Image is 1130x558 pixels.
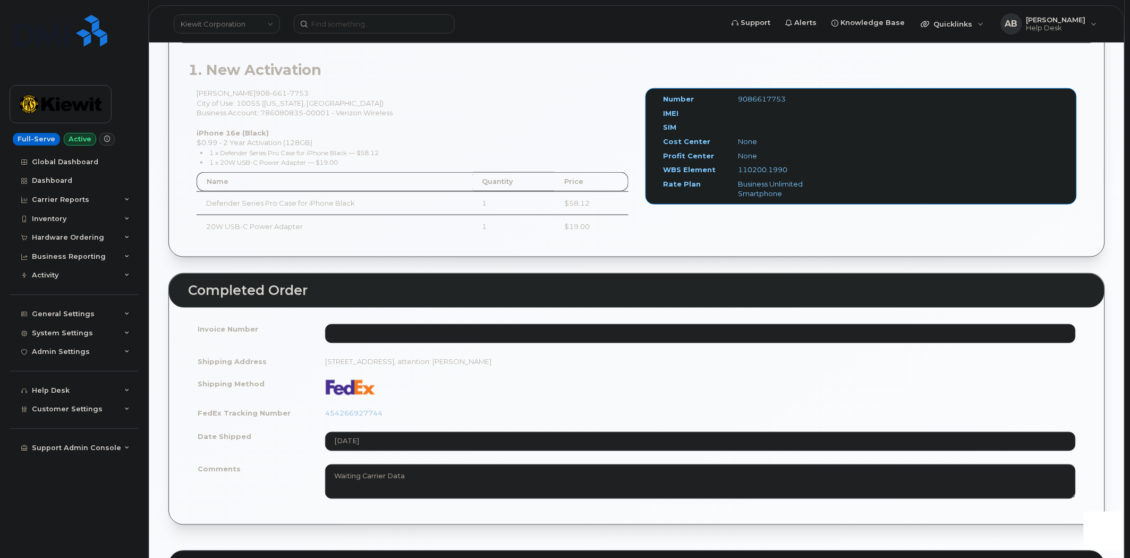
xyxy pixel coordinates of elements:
td: $19.00 [555,215,628,238]
label: Invoice Number [198,324,258,334]
span: Knowledge Base [841,18,905,28]
td: 1 [473,215,555,238]
span: 908 [256,89,309,97]
th: Name [197,172,473,191]
label: SIM [664,122,677,132]
label: FedEx Tracking Number [198,409,291,419]
td: 1 [473,191,555,215]
a: Kiewit Corporation [174,14,280,33]
span: Help Desk [1026,24,1086,32]
input: Find something... [294,14,455,33]
label: Shipping Method [198,379,265,390]
textarea: Waiting Carrier Data [325,464,1076,500]
label: Cost Center [664,137,711,147]
small: 1 x Defender Series Pro Case for iPhone Black — $58.12 [210,149,379,157]
span: Support [741,18,771,28]
td: [STREET_ADDRESS], attention: [PERSON_NAME] [316,350,1085,373]
span: [PERSON_NAME] [1026,15,1086,24]
th: Quantity [473,172,555,191]
div: 9086617753 [730,94,836,104]
span: AB [1005,18,1018,30]
a: 454266927744 [325,409,383,418]
a: Knowledge Base [825,12,913,33]
span: 7753 [287,89,309,97]
a: Support [725,12,778,33]
label: Rate Plan [664,179,701,189]
label: Shipping Address [198,357,267,367]
div: [PERSON_NAME] City of Use: 10055 ([US_STATE], [GEOGRAPHIC_DATA]) Business Account: 786080835-0000... [188,88,637,247]
div: Alex Bradshaw [993,13,1104,35]
span: Alerts [795,18,817,28]
span: 661 [270,89,287,97]
label: Comments [198,464,241,475]
th: Price [555,172,628,191]
label: Number [664,94,694,104]
div: Quicklinks [914,13,991,35]
td: Defender Series Pro Case for iPhone Black [197,191,473,215]
small: 1 x 20W USB-C Power Adapter — $19.00 [210,158,338,166]
span: Quicklinks [934,20,973,28]
strong: iPhone 16e (Black) [197,129,269,137]
div: None [730,137,836,147]
label: IMEI [664,108,679,119]
strong: 1. New Activation [188,61,321,79]
td: $58.12 [555,191,628,215]
h2: Completed Order [188,283,1085,298]
iframe: Messenger Launcher [1084,512,1122,550]
div: 110200.1990 [730,165,836,175]
label: WBS Element [664,165,716,175]
div: None [730,151,836,161]
div: Business Unlimited Smartphone [730,179,836,199]
td: 20W USB-C Power Adapter [197,215,473,238]
label: Date Shipped [198,432,251,442]
label: Profit Center [664,151,715,161]
img: fedex-bc01427081be8802e1fb5a1adb1132915e58a0589d7a9405a0dcbe1127be6add.png [325,379,376,395]
a: Alerts [778,12,825,33]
